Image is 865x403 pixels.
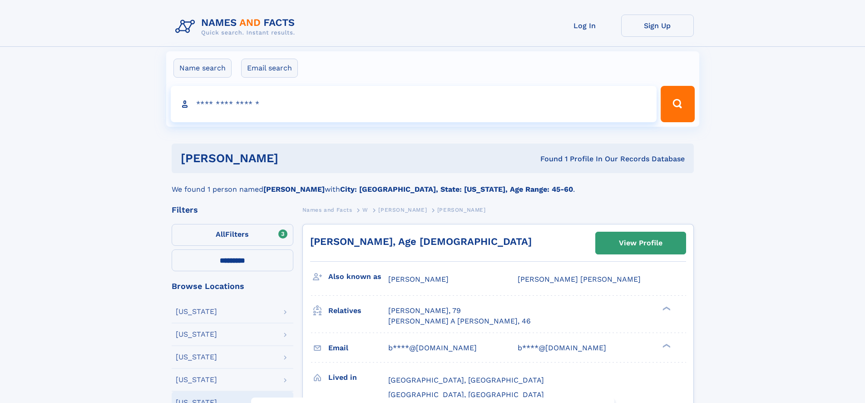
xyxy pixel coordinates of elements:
a: [PERSON_NAME], Age [DEMOGRAPHIC_DATA] [310,236,532,247]
a: [PERSON_NAME] A [PERSON_NAME], 46 [388,316,531,326]
div: View Profile [619,233,662,254]
a: Sign Up [621,15,694,37]
div: Found 1 Profile In Our Records Database [409,154,685,164]
h3: Also known as [328,269,388,284]
span: [PERSON_NAME] [437,207,486,213]
span: W [362,207,368,213]
a: [PERSON_NAME] [378,204,427,215]
span: [GEOGRAPHIC_DATA], [GEOGRAPHIC_DATA] [388,376,544,384]
span: [GEOGRAPHIC_DATA], [GEOGRAPHIC_DATA] [388,390,544,399]
div: Filters [172,206,293,214]
input: search input [171,86,657,122]
div: [US_STATE] [176,308,217,315]
div: [US_STATE] [176,353,217,361]
label: Name search [173,59,232,78]
h1: [PERSON_NAME] [181,153,410,164]
a: View Profile [596,232,686,254]
h3: Lived in [328,370,388,385]
div: We found 1 person named with . [172,173,694,195]
div: [US_STATE] [176,376,217,383]
div: ❯ [660,306,671,312]
label: Email search [241,59,298,78]
span: All [216,230,225,239]
a: Log In [549,15,621,37]
div: [US_STATE] [176,331,217,338]
div: ❯ [660,343,671,348]
span: [PERSON_NAME] [378,207,427,213]
b: City: [GEOGRAPHIC_DATA], State: [US_STATE], Age Range: 45-60 [340,185,573,194]
img: Logo Names and Facts [172,15,302,39]
span: [PERSON_NAME] [PERSON_NAME] [518,275,641,284]
span: [PERSON_NAME] [388,275,449,284]
label: Filters [172,224,293,246]
a: [PERSON_NAME], 79 [388,306,461,316]
div: Browse Locations [172,282,293,290]
h3: Email [328,340,388,356]
button: Search Button [661,86,694,122]
a: W [362,204,368,215]
b: [PERSON_NAME] [263,185,325,194]
h3: Relatives [328,303,388,318]
a: Names and Facts [302,204,352,215]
